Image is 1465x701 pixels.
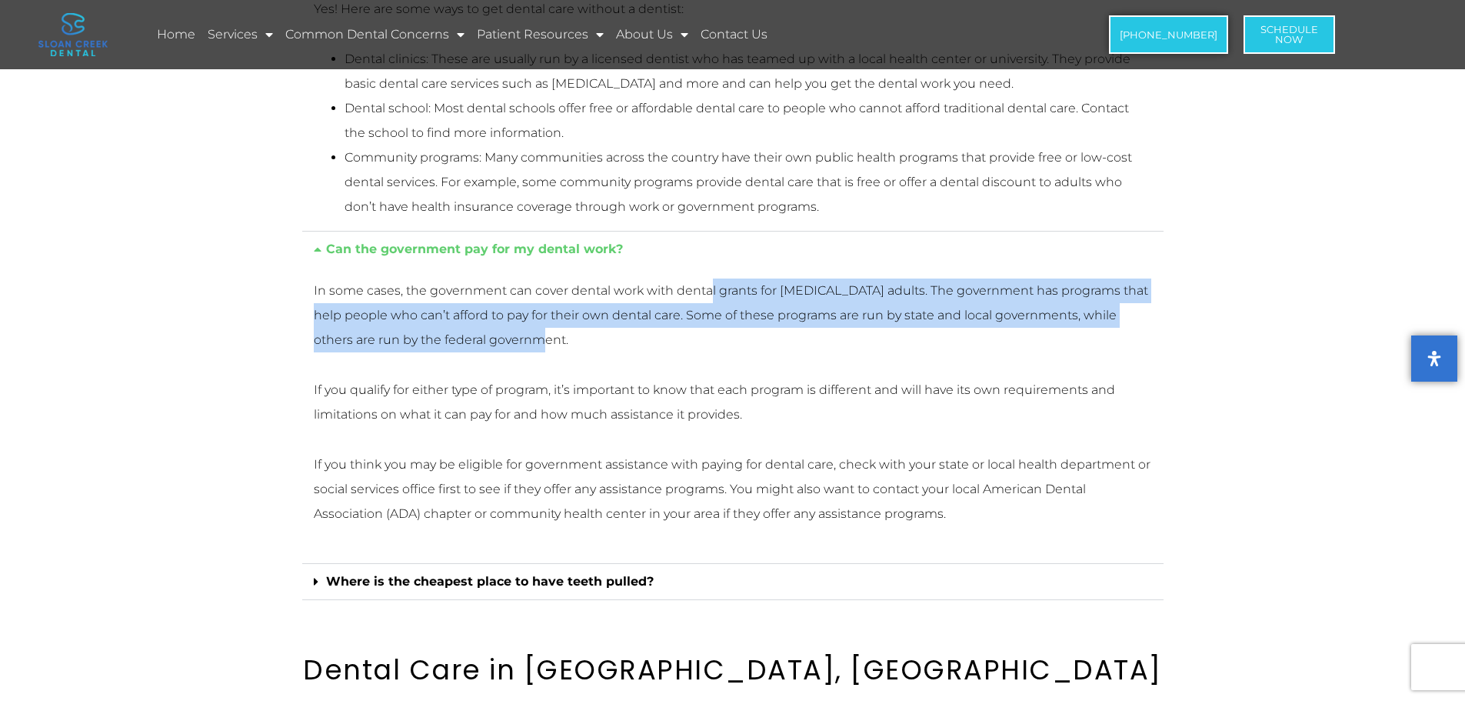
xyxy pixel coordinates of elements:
[1120,30,1217,40] span: [PHONE_NUMBER]
[474,17,606,52] a: Patient Resources
[283,17,467,52] a: Common Dental Concerns
[345,96,1152,145] li: Dental school: Most dental schools offer free or affordable dental care to people who cannot affo...
[155,17,198,52] a: Home
[314,279,1152,352] p: In some cases, the government can cover dental work with dental grants for [MEDICAL_DATA] adults....
[302,564,1164,600] div: Where is the cheapest place to have teeth pulled?
[1260,25,1318,45] span: Schedule Now
[38,13,108,56] img: logo
[326,242,623,256] a: Can the government pay for my dental work?
[302,232,1164,267] div: Can the government pay for my dental work?
[302,654,1164,686] h2: Dental Care in [GEOGRAPHIC_DATA], [GEOGRAPHIC_DATA]
[302,267,1164,564] div: Can the government pay for my dental work?
[345,47,1152,96] li: Dental clinics: These are usually run by a licensed dentist who has teamed up with a local health...
[314,452,1152,526] p: If you think you may be eligible for government assistance with paying for dental care, check wit...
[1411,335,1457,382] button: Open Accessibility Panel
[345,145,1152,219] li: Community programs: Many communities across the country have their own public health programs tha...
[614,17,691,52] a: About Us
[155,17,1008,52] nav: Menu
[205,17,275,52] a: Services
[698,17,770,52] a: Contact Us
[1244,15,1335,54] a: ScheduleNow
[314,378,1152,427] p: If you qualify for either type of program, it’s important to know that each program is different ...
[1109,15,1228,54] a: [PHONE_NUMBER]
[326,574,654,589] a: Where is the cheapest place to have teeth pulled?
